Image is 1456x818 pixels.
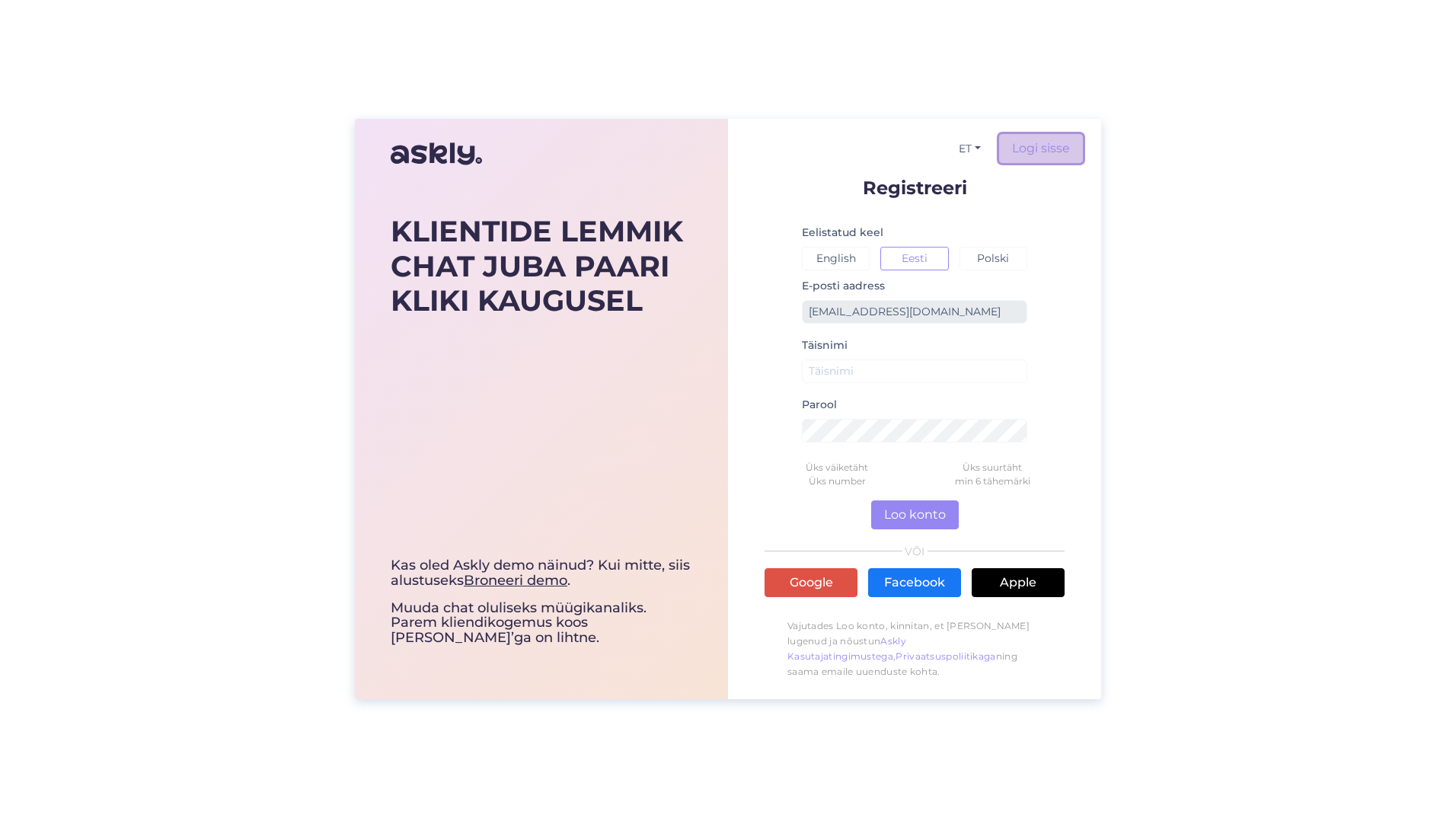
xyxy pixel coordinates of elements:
[759,475,915,488] div: Üks number
[802,225,883,241] label: Eelistatud keel
[871,500,959,529] button: Loo konto
[959,247,1027,270] button: Polski
[464,572,567,589] a: Broneeri demo
[802,247,870,270] button: English
[868,568,961,597] a: Facebook
[915,475,1070,488] div: min 6 tähemärki
[915,461,1070,475] div: Üks suurtäht
[896,650,995,662] a: Privaatsuspoliitikaga
[391,558,692,589] div: Kas oled Askly demo näinud? Kui mitte, siis alustuseks .
[902,546,928,557] span: VÕI
[765,178,1065,197] p: Registreeri
[391,136,482,172] img: Askly
[759,461,915,475] div: Üks väiketäht
[391,558,692,646] div: Muuda chat oluliseks müügikanaliks. Parem kliendikogemus koos [PERSON_NAME]’ga on lihtne.
[802,359,1027,383] input: Täisnimi
[802,397,837,413] label: Parool
[972,568,1065,597] a: Apple
[999,134,1083,163] a: Logi sisse
[880,247,948,270] button: Eesti
[765,611,1065,687] p: Vajutades Loo konto, kinnitan, et [PERSON_NAME] lugenud ja nõustun , ning saama emaile uuenduste ...
[391,214,692,318] div: KLIENTIDE LEMMIK CHAT JUBA PAARI KLIKI KAUGUSEL
[802,337,848,353] label: Täisnimi
[765,568,857,597] a: Google
[802,278,885,294] label: E-posti aadress
[953,138,987,160] button: ET
[802,300,1027,324] input: Sisesta e-posti aadress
